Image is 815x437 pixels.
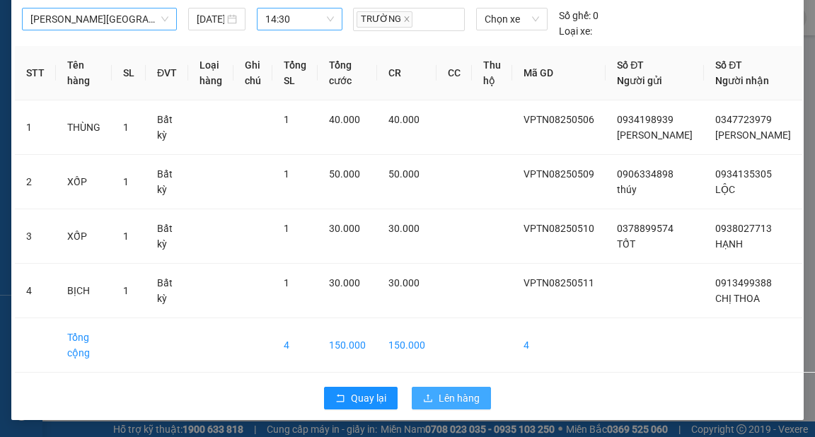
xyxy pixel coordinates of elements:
[56,318,112,373] td: Tổng cộng
[715,293,760,304] span: CHỊ THOA
[715,168,772,180] span: 0934135305
[324,387,398,409] button: rollbackQuay lại
[146,100,188,155] td: Bất kỳ
[146,264,188,318] td: Bất kỳ
[15,264,56,318] td: 4
[524,168,594,180] span: VPTN08250509
[617,184,637,195] span: thúy
[388,168,420,180] span: 50.000
[272,318,318,373] td: 4
[329,114,360,125] span: 40.000
[485,8,538,30] span: Chọn xe
[559,23,592,39] span: Loại xe:
[123,122,129,133] span: 1
[56,264,112,318] td: BỊCH
[318,318,377,373] td: 150.000
[715,277,772,289] span: 0913499388
[112,46,146,100] th: SL
[388,223,420,234] span: 30.000
[272,46,318,100] th: Tổng SL
[98,78,108,88] span: environment
[123,176,129,187] span: 1
[318,46,377,100] th: Tổng cước
[403,16,410,23] span: close
[388,277,420,289] span: 30.000
[15,155,56,209] td: 2
[439,390,480,406] span: Lên hàng
[146,209,188,264] td: Bất kỳ
[617,223,674,234] span: 0378899574
[284,223,289,234] span: 1
[715,75,769,86] span: Người nhận
[437,46,472,100] th: CC
[335,393,345,404] span: rollback
[98,60,188,76] li: VP 93 NTB Q1
[524,223,594,234] span: VPTN08250510
[284,168,289,180] span: 1
[715,223,772,234] span: 0938027713
[423,393,433,404] span: upload
[265,8,334,30] span: 14:30
[146,46,188,100] th: ĐVT
[512,46,606,100] th: Mã GD
[7,7,205,34] li: Hoa Mai
[617,114,674,125] span: 0934198939
[377,318,437,373] td: 150.000
[329,168,360,180] span: 50.000
[7,60,98,91] li: VP VP [PERSON_NAME]
[30,8,168,30] span: Trưng Nhị - Sài Gòn (Hàng Hoá)
[524,277,594,289] span: VPTN08250511
[715,238,743,250] span: HẠNH
[197,11,225,27] input: 15/08/2025
[56,46,112,100] th: Tên hàng
[715,114,772,125] span: 0347723979
[329,223,360,234] span: 30.000
[146,155,188,209] td: Bất kỳ
[617,59,644,71] span: Số ĐT
[617,75,662,86] span: Người gửi
[351,390,386,406] span: Quay lại
[56,155,112,209] td: XỐP
[559,8,591,23] span: Số ghế:
[524,114,594,125] span: VPTN08250506
[123,285,129,296] span: 1
[56,100,112,155] td: THÙNG
[412,387,491,409] button: uploadLên hàng
[512,318,606,373] td: 4
[284,277,289,289] span: 1
[188,46,233,100] th: Loại hàng
[15,46,56,100] th: STT
[617,129,693,141] span: [PERSON_NAME]
[715,129,791,141] span: [PERSON_NAME]
[123,231,129,242] span: 1
[617,238,635,250] span: TỐT
[233,46,272,100] th: Ghi chú
[559,8,599,23] div: 0
[329,277,360,289] span: 30.000
[617,168,674,180] span: 0906334898
[7,94,17,104] span: environment
[7,7,57,57] img: logo.jpg
[715,184,735,195] span: LỘC
[472,46,512,100] th: Thu hộ
[357,11,412,28] span: TRƯỜNG
[284,114,289,125] span: 1
[15,100,56,155] td: 1
[715,59,742,71] span: Số ĐT
[388,114,420,125] span: 40.000
[15,209,56,264] td: 3
[56,209,112,264] td: XỐP
[377,46,437,100] th: CR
